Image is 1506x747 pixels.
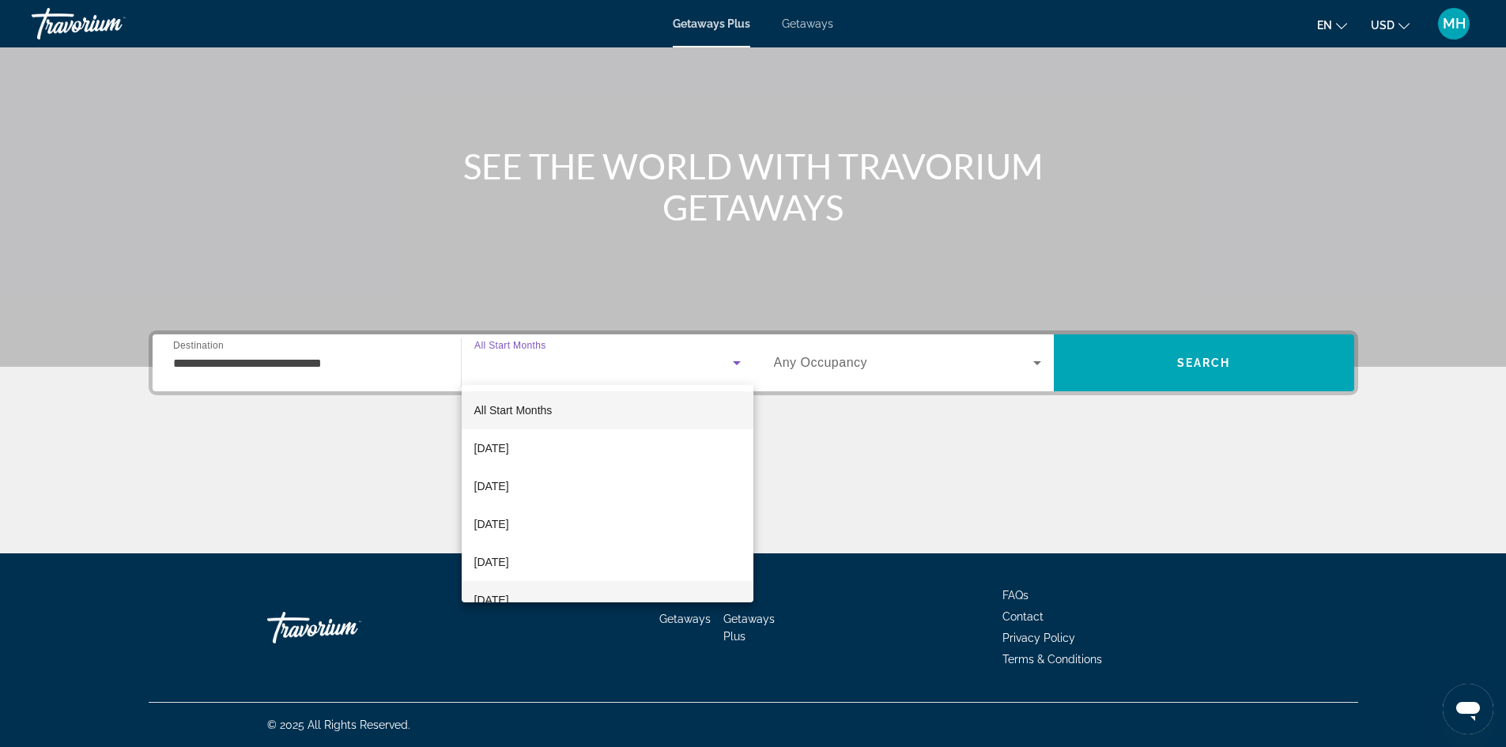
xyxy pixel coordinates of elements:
span: [DATE] [474,439,509,458]
span: All Start Months [474,404,553,417]
span: [DATE] [474,515,509,534]
span: [DATE] [474,553,509,572]
span: [DATE] [474,477,509,496]
span: [DATE] [474,590,509,609]
iframe: Button to launch messaging window [1443,684,1493,734]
